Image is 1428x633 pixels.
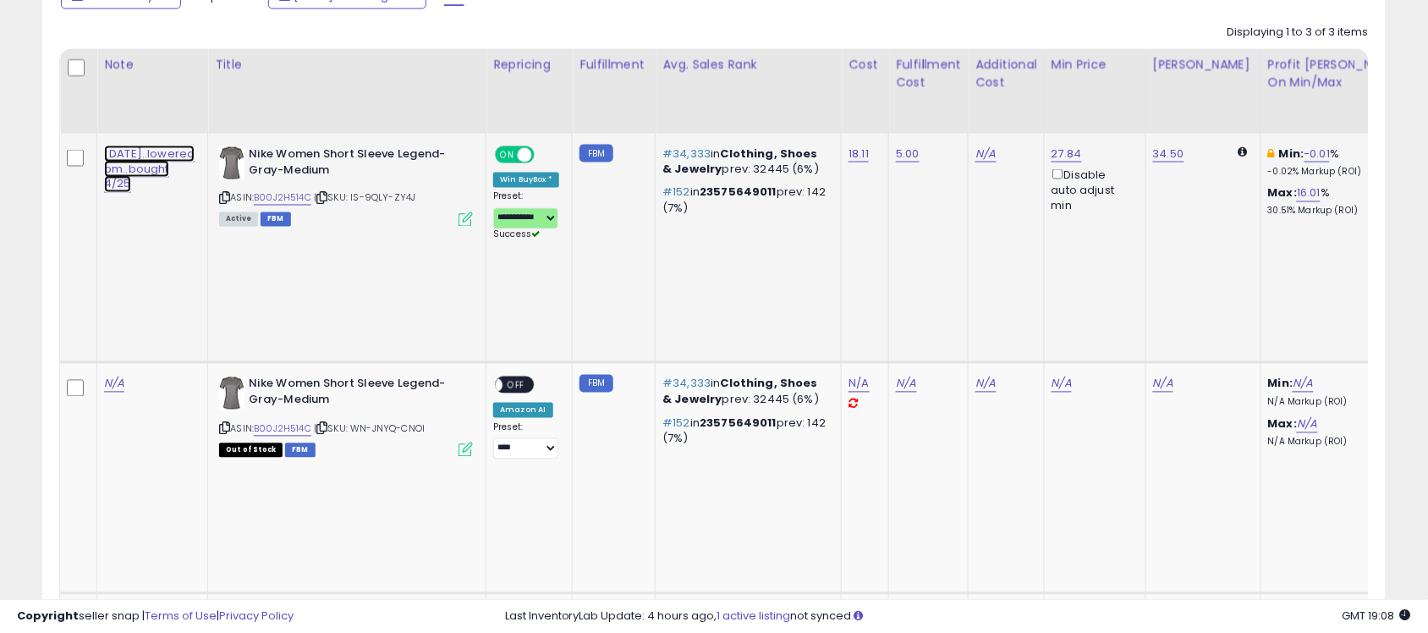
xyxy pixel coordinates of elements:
[662,416,828,447] p: in prev: 142 (7%)
[1297,185,1321,202] a: 16.01
[662,377,828,407] p: in prev: 32445 (6%)
[145,608,217,624] a: Terms of Use
[219,377,473,455] div: ASIN:
[1304,146,1331,162] a: -0.01
[975,376,996,393] a: N/A
[104,56,200,74] div: Note
[975,56,1037,91] div: Additional Cost
[662,184,690,201] span: #152
[1153,146,1184,162] a: 34.50
[493,56,565,74] div: Repricing
[975,146,996,162] a: N/A
[1239,146,1248,157] i: Calculated using Dynamic Max Price.
[1228,25,1369,41] div: Displaying 1 to 3 of 3 items
[532,148,559,162] span: OFF
[896,146,920,162] a: 5.00
[662,146,711,162] span: #34,333
[1268,186,1409,217] div: %
[1268,166,1409,178] p: -0.02% Markup (ROI)
[219,377,244,410] img: 419wMEXuNtL._SL40_.jpg
[700,184,777,201] span: 23575649011
[1268,185,1298,201] b: Max:
[662,376,818,407] span: Clothing, Shoes & Jewelry
[493,422,559,460] div: Preset:
[314,422,425,436] span: | SKU: WN-JNYQ-CNOI
[1052,166,1133,214] div: Disable auto adjust min
[1343,608,1411,624] span: 2025-09-12 19:08 GMT
[662,416,690,432] span: #152
[1268,56,1414,91] div: Profit [PERSON_NAME] on Min/Max
[503,378,530,393] span: OFF
[1268,376,1293,392] b: Min:
[219,608,294,624] a: Privacy Policy
[662,185,828,216] p: in prev: 142 (7%)
[215,56,479,74] div: Title
[1293,376,1313,393] a: N/A
[849,376,869,393] a: N/A
[493,191,559,241] div: Preset:
[219,146,244,180] img: 419wMEXuNtL._SL40_.jpg
[1268,148,1275,159] i: This overrides the store level min markup for this listing
[285,443,316,458] span: FBM
[1052,376,1072,393] a: N/A
[717,608,791,624] a: 1 active listing
[1153,56,1254,74] div: [PERSON_NAME]
[896,376,916,393] a: N/A
[219,212,258,227] span: All listings currently available for purchase on Amazon
[104,146,195,193] a: [DATE]..lowered pm..bought 4/25
[662,146,818,177] span: Clothing, Shoes & Jewelry
[1268,146,1409,178] div: %
[254,191,311,206] a: B00J2H514C
[17,608,79,624] strong: Copyright
[219,146,473,225] div: ASIN:
[1297,416,1317,433] a: N/A
[493,228,540,241] span: Success
[1052,146,1082,162] a: 27.84
[849,146,869,162] a: 18.11
[662,146,828,177] p: in prev: 32445 (6%)
[896,56,961,91] div: Fulfillment Cost
[1052,56,1139,74] div: Min Price
[849,56,882,74] div: Cost
[662,56,834,74] div: Avg. Sales Rank
[1268,437,1409,449] p: N/A Markup (ROI)
[493,173,559,188] div: Win BuyBox *
[254,422,311,437] a: B00J2H514C
[1268,397,1409,409] p: N/A Markup (ROI)
[1260,49,1421,134] th: The percentage added to the cost of goods (COGS) that forms the calculator for Min & Max prices.
[1268,206,1409,217] p: 30.51% Markup (ROI)
[662,376,711,392] span: #34,333
[579,56,648,74] div: Fulfillment
[104,376,124,393] a: N/A
[505,608,1411,625] div: Last InventoryLab Update: 4 hours ago, not synced.
[497,148,518,162] span: ON
[249,146,454,182] b: Nike Women Short Sleeve Legend-Gray-Medium
[579,375,612,393] small: FBM
[314,191,415,205] span: | SKU: IS-9QLY-ZY4J
[1279,146,1304,162] b: Min:
[219,443,283,458] span: All listings that are currently out of stock and unavailable for purchase on Amazon
[1153,376,1173,393] a: N/A
[579,145,612,162] small: FBM
[1268,416,1298,432] b: Max:
[493,403,552,418] div: Amazon AI
[261,212,291,227] span: FBM
[700,416,777,432] span: 23575649011
[249,377,454,412] b: Nike Women Short Sleeve Legend-Gray-Medium
[17,608,294,625] div: seller snap | |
